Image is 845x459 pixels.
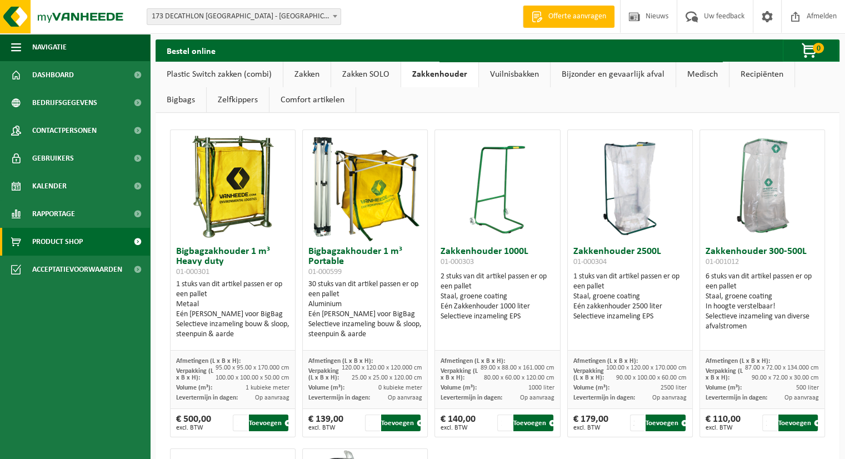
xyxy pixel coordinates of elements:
button: Toevoegen [249,415,288,431]
img: 01-000599 [309,130,421,241]
span: Levertermijn in dagen: [706,395,767,401]
span: Volume (m³): [441,385,477,391]
h3: Zakkenhouder 2500L [573,247,687,269]
span: excl. BTW [441,425,476,431]
span: 100.00 x 100.00 x 50.00 cm [216,375,289,381]
span: excl. BTW [176,425,211,431]
div: € 140,00 [441,415,476,431]
span: Op aanvraag [784,395,819,401]
div: € 139,00 [308,415,343,431]
div: 6 stuks van dit artikel passen er op een pallet [706,272,819,332]
span: Volume (m³): [308,385,344,391]
a: Zakkenhouder [401,62,478,87]
span: Levertermijn in dagen: [308,395,370,401]
span: excl. BTW [573,425,608,431]
span: excl. BTW [706,425,741,431]
span: 01-000301 [176,268,209,276]
a: Bigbags [156,87,206,113]
h2: Bestel online [156,39,227,61]
div: 2 stuks van dit artikel passen er op een pallet [441,272,554,322]
div: € 179,00 [573,415,608,431]
div: In hoogte verstelbaar! [706,302,819,312]
button: Toevoegen [778,415,818,431]
span: Op aanvraag [255,395,289,401]
span: Op aanvraag [520,395,554,401]
img: 01-000304 [602,130,658,241]
span: 80.00 x 60.00 x 120.00 cm [484,375,554,381]
div: Selectieve inzameling van diverse afvalstromen [706,312,819,332]
span: 173 DECATHLON ANTWERPEN - ANTWERPEN [147,9,341,24]
span: 95.00 x 95.00 x 170.000 cm [216,365,289,371]
div: € 110,00 [706,415,741,431]
input: 1 [497,415,512,431]
span: Volume (m³): [176,385,212,391]
span: Dashboard [32,61,74,89]
span: Verpakking (L x B x H): [176,368,213,381]
a: Zelfkippers [207,87,269,113]
span: Acceptatievoorwaarden [32,256,122,283]
span: 87.00 x 72.00 x 134.000 cm [745,365,819,371]
a: Zakken [283,62,331,87]
div: Eén Zakkenhouder 1000 liter [441,302,554,312]
span: Levertermijn in dagen: [176,395,238,401]
input: 1 [365,415,380,431]
div: 30 stuks van dit artikel passen er op een pallet [308,280,422,340]
span: Rapportage [32,200,75,228]
button: Toevoegen [646,415,685,431]
span: Navigatie [32,33,67,61]
span: Product Shop [32,228,83,256]
button: Toevoegen [381,415,421,431]
div: Selectieve inzameling bouw & sloop, steenpuin & aarde [308,320,422,340]
span: Op aanvraag [387,395,422,401]
span: 2500 liter [661,385,687,391]
img: 01-000301 [177,130,288,241]
a: Vuilnisbakken [479,62,550,87]
input: 1 [630,415,645,431]
span: 1000 liter [528,385,554,391]
span: Kalender [32,172,67,200]
span: Afmetingen (L x B x H): [706,358,770,365]
span: Afmetingen (L x B x H): [176,358,241,365]
div: Eén zakkenhouder 2500 liter [573,302,687,312]
div: Aluminium [308,300,422,310]
div: € 500,00 [176,415,211,431]
span: Op aanvraag [652,395,687,401]
span: 25.00 x 25.00 x 120.00 cm [351,375,422,381]
span: 120.00 x 120.00 x 120.000 cm [341,365,422,371]
span: Levertermijn in dagen: [573,395,635,401]
span: 0 kubieke meter [378,385,422,391]
a: Medisch [676,62,729,87]
div: Eén [PERSON_NAME] voor BigBag [176,310,289,320]
span: Afmetingen (L x B x H): [308,358,373,365]
div: Eén [PERSON_NAME] voor BigBag [308,310,422,320]
div: Metaal [176,300,289,310]
span: Verpakking (L x B x H): [573,368,604,381]
input: 1 [762,415,777,431]
span: excl. BTW [308,425,343,431]
a: Zakken SOLO [331,62,401,87]
span: 173 DECATHLON ANTWERPEN - ANTWERPEN [147,8,341,25]
span: Offerte aanvragen [546,11,609,22]
span: Afmetingen (L x B x H): [573,358,638,365]
span: 01-000304 [573,258,607,266]
div: Staal, groene coating [441,292,554,302]
a: Offerte aanvragen [523,6,614,28]
div: 1 stuks van dit artikel passen er op een pallet [176,280,289,340]
img: 01-000303 [469,130,525,241]
span: 01-001012 [706,258,739,266]
div: Selectieve inzameling EPS [573,312,687,322]
span: 1 kubieke meter [246,385,289,391]
span: 500 liter [796,385,819,391]
span: 100.00 x 120.00 x 170.000 cm [606,365,687,371]
span: 90.00 x 72.00 x 30.00 cm [752,375,819,381]
span: Levertermijn in dagen: [441,395,502,401]
span: 01-000599 [308,268,342,276]
span: Volume (m³): [573,385,609,391]
span: 0 [813,43,824,53]
div: Selectieve inzameling EPS [441,312,554,322]
span: Gebruikers [32,144,74,172]
span: Volume (m³): [706,385,742,391]
input: 1 [233,415,248,431]
span: 01-000303 [441,258,474,266]
a: Plastic Switch zakken (combi) [156,62,283,87]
